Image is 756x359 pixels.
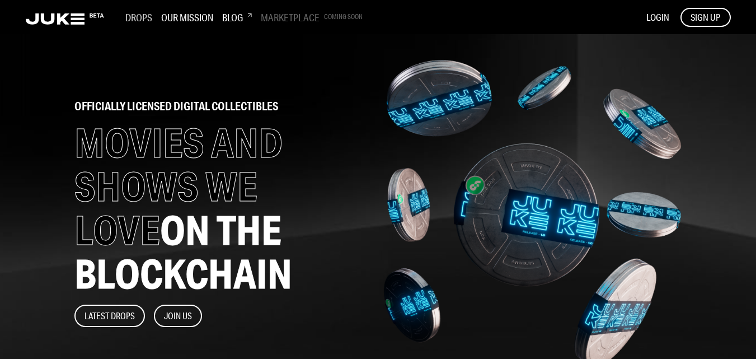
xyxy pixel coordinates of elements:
button: LOGIN [646,11,669,24]
span: SIGN UP [691,11,720,24]
button: Join Us [154,305,202,327]
h3: Our Mission [161,11,213,24]
h1: MOVIES AND SHOWS WE LOVE [74,121,361,296]
button: Latest Drops [74,305,145,327]
button: SIGN UP [680,8,731,27]
span: ON THE BLOCKCHAIN [74,206,292,298]
h3: Blog [222,11,252,24]
h3: Drops [125,11,152,24]
h2: officially licensed digital collectibles [74,101,361,112]
span: Upgrade [4,13,33,22]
